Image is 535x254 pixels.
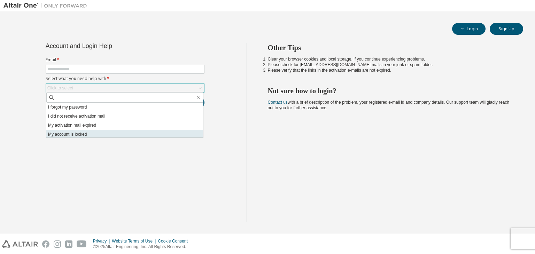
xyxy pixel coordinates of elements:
[42,240,49,248] img: facebook.svg
[268,56,511,62] li: Clear your browser cookies and local storage, if you continue experiencing problems.
[452,23,486,35] button: Login
[54,240,61,248] img: instagram.svg
[77,240,87,248] img: youtube.svg
[490,23,523,35] button: Sign Up
[46,76,204,81] label: Select what you need help with
[46,57,204,63] label: Email
[2,240,38,248] img: altair_logo.svg
[46,43,173,49] div: Account and Login Help
[3,2,91,9] img: Altair One
[268,100,288,105] a: Contact us
[46,103,203,112] li: I forgot my password
[268,86,511,95] h2: Not sure how to login?
[46,84,204,92] div: Click to select
[65,240,72,248] img: linkedin.svg
[268,43,511,52] h2: Other Tips
[47,85,73,91] div: Click to select
[268,62,511,68] li: Please check for [EMAIL_ADDRESS][DOMAIN_NAME] mails in your junk or spam folder.
[158,238,192,244] div: Cookie Consent
[268,68,511,73] li: Please verify that the links in the activation e-mails are not expired.
[93,238,112,244] div: Privacy
[93,244,192,250] p: © 2025 Altair Engineering, Inc. All Rights Reserved.
[268,100,510,110] span: with a brief description of the problem, your registered e-mail id and company details. Our suppo...
[112,238,158,244] div: Website Terms of Use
